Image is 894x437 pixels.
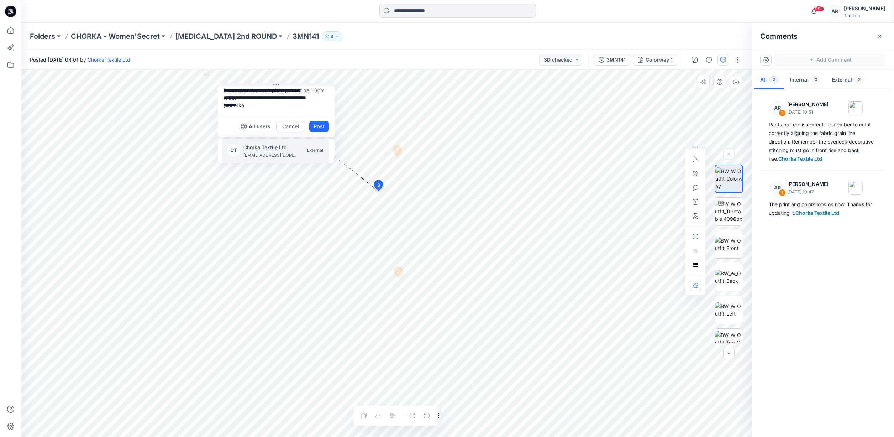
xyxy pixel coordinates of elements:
[779,109,786,116] div: 2
[307,147,323,153] span: External
[844,4,885,13] div: [PERSON_NAME]
[784,71,826,89] button: Internal
[770,181,784,195] div: AR
[715,167,742,190] img: BW_W_Outfit_Colorway
[770,101,784,115] div: AR
[276,121,305,132] button: Cancel
[243,143,297,152] p: Chorka Textile Ltd
[377,182,380,188] span: 3
[703,54,715,66] button: Details
[646,56,673,64] div: Colorway 1
[606,56,626,64] div: 3MN141
[760,32,798,41] h2: Comments
[787,109,829,116] p: [DATE] 10:51
[715,270,743,285] img: BW_W_Outfit_Back
[30,31,55,41] a: Folders
[769,76,778,83] span: 2
[769,200,877,217] div: The print and colors look ok now. Thanks for updating it.
[855,76,864,83] span: 2
[774,54,885,66] button: Add Comment
[88,57,130,63] a: Chorka Textile Ltd
[811,76,821,83] span: 0
[293,31,319,41] p: 3MN141
[309,121,329,132] button: Post
[778,156,822,162] span: Chorka Textile Ltd
[787,100,829,109] p: [PERSON_NAME]
[633,54,677,66] button: Colorway 1
[594,54,630,66] button: 3MN141
[30,56,130,63] span: Posted [DATE] 04:01 by
[715,200,743,223] img: BW_W_Outfit_Turntable 4096px
[238,121,273,132] button: All users
[826,71,869,89] button: External
[795,210,839,216] span: Chorka Textile Ltd
[243,152,297,159] p: kawysar@chorkatextile.com
[715,331,743,354] img: BW_W_Outfit_Top_CloseUp
[754,71,784,89] button: All
[814,6,824,12] span: 99+
[715,302,743,317] img: BW_W_Outfit_Left
[787,180,829,188] p: [PERSON_NAME]
[249,122,270,131] p: All users
[226,143,241,157] div: CT
[787,188,829,196] p: [DATE] 10:47
[175,31,277,41] a: [MEDICAL_DATA] 2nd ROUND
[844,13,885,18] div: Tendam
[331,32,333,40] p: 8
[769,120,877,163] div: Pants pattern is correct. Remember to cut it correctly aligning the fabric grain line direction. ...
[828,5,841,18] div: AR
[779,189,786,196] div: 1
[715,237,743,252] img: BW_W_Outfit_Front
[322,31,342,41] button: 8
[71,31,160,41] a: CHORKA - Women'Secret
